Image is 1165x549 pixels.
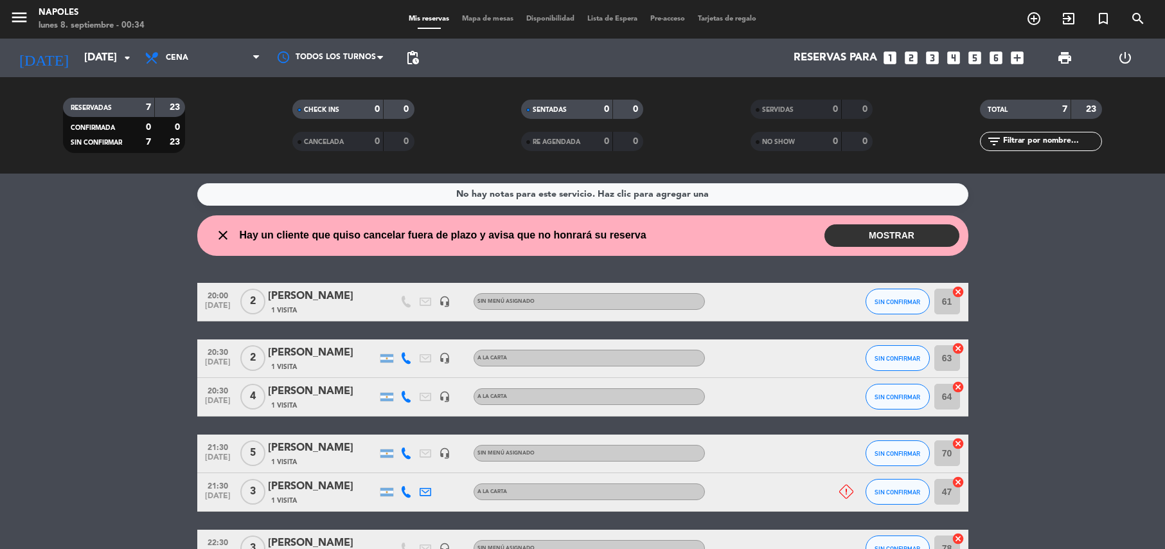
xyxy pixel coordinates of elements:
[875,393,920,401] span: SIN CONFIRMAR
[833,137,838,146] strong: 0
[271,305,297,316] span: 1 Visita
[1096,11,1111,26] i: turned_in_not
[604,137,609,146] strong: 0
[477,299,535,304] span: Sin menú asignado
[633,137,641,146] strong: 0
[202,287,234,302] span: 20:00
[1057,50,1072,66] span: print
[1002,134,1101,148] input: Filtrar por nombre...
[875,489,920,496] span: SIN CONFIRMAR
[1061,11,1076,26] i: exit_to_app
[581,15,644,22] span: Lista de Espera
[986,134,1002,149] i: filter_list
[146,123,151,132] strong: 0
[862,137,870,146] strong: 0
[1095,39,1155,77] div: LOG OUT
[202,358,234,373] span: [DATE]
[304,107,339,113] span: CHECK INS
[240,289,265,314] span: 2
[71,105,112,111] span: RESERVADAS
[240,227,646,244] span: Hay un cliente que quiso cancelar fuera de plazo y avisa que no honrará su reserva
[170,138,182,147] strong: 23
[882,50,898,66] i: looks_one
[202,478,234,492] span: 21:30
[477,394,507,399] span: A LA CARTA
[533,107,567,113] span: SENTADAS
[146,138,151,147] strong: 7
[402,15,456,22] span: Mis reservas
[170,103,182,112] strong: 23
[988,50,1004,66] i: looks_6
[71,125,115,131] span: CONFIRMADA
[146,103,151,112] strong: 7
[1117,50,1133,66] i: power_settings_new
[952,532,965,545] i: cancel
[10,8,29,32] button: menu
[1009,50,1026,66] i: add_box
[866,440,930,466] button: SIN CONFIRMAR
[439,352,450,364] i: headset_mic
[1130,11,1146,26] i: search
[439,447,450,459] i: headset_mic
[10,44,78,72] i: [DATE]
[10,8,29,27] i: menu
[644,15,691,22] span: Pre-acceso
[439,296,450,307] i: headset_mic
[533,139,580,145] span: RE AGENDADA
[833,105,838,114] strong: 0
[271,362,297,372] span: 1 Visita
[240,479,265,505] span: 3
[866,384,930,410] button: SIN CONFIRMAR
[456,15,520,22] span: Mapa de mesas
[477,355,507,361] span: A LA CARTA
[762,107,794,113] span: SERVIDAS
[39,19,145,32] div: lunes 8. septiembre - 00:34
[268,345,377,361] div: [PERSON_NAME]
[903,50,920,66] i: looks_two
[520,15,581,22] span: Disponibilidad
[404,137,411,146] strong: 0
[824,224,959,247] button: MOSTRAR
[691,15,763,22] span: Tarjetas de regalo
[240,345,265,371] span: 2
[202,453,234,468] span: [DATE]
[952,342,965,355] i: cancel
[175,123,182,132] strong: 0
[762,139,795,145] span: NO SHOW
[866,289,930,314] button: SIN CONFIRMAR
[477,489,507,494] span: A LA CARTA
[202,382,234,397] span: 20:30
[240,440,265,466] span: 5
[945,50,962,66] i: looks_4
[202,301,234,316] span: [DATE]
[271,496,297,506] span: 1 Visita
[866,345,930,371] button: SIN CONFIRMAR
[966,50,983,66] i: looks_5
[952,381,965,393] i: cancel
[405,50,420,66] span: pending_actions
[456,187,709,202] div: No hay notas para este servicio. Haz clic para agregar una
[404,105,411,114] strong: 0
[633,105,641,114] strong: 0
[271,401,297,411] span: 1 Visita
[202,534,234,549] span: 22:30
[268,440,377,456] div: [PERSON_NAME]
[924,50,941,66] i: looks_3
[240,384,265,410] span: 4
[271,457,297,467] span: 1 Visita
[866,479,930,505] button: SIN CONFIRMAR
[862,105,870,114] strong: 0
[375,105,380,114] strong: 0
[952,476,965,489] i: cancel
[215,228,231,243] i: close
[1062,105,1067,114] strong: 7
[952,437,965,450] i: cancel
[875,355,920,362] span: SIN CONFIRMAR
[304,139,344,145] span: CANCELADA
[875,450,920,457] span: SIN CONFIRMAR
[166,53,188,62] span: Cena
[268,288,377,305] div: [PERSON_NAME]
[1086,105,1099,114] strong: 23
[202,344,234,359] span: 20:30
[604,105,609,114] strong: 0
